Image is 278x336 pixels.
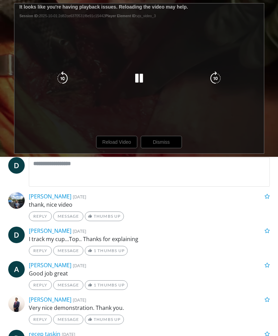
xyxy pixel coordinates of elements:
p: thank, nice video [29,200,270,209]
a: A [8,261,25,278]
a: [PERSON_NAME] [29,227,71,235]
small: [DATE] [73,194,86,200]
a: Message [53,246,83,256]
small: [DATE] [73,262,86,269]
span: 1 [94,248,96,253]
a: [PERSON_NAME] [29,193,71,200]
p: I track my cup...Top.. Thanks for explaining [29,235,270,243]
a: Thumbs Up [85,212,124,221]
a: Message [53,315,83,324]
small: [DATE] [73,297,86,303]
p: Good job great [29,269,270,278]
a: Reply [29,280,52,290]
small: [DATE] [73,228,86,234]
a: D [8,157,25,174]
a: Message [53,212,83,221]
a: D [8,227,25,243]
a: 1 Thumbs Up [85,246,128,256]
a: Reply [29,246,52,256]
a: Reply [29,212,52,221]
a: Reply [29,315,52,324]
span: 1 [94,282,96,288]
img: Avatar [8,192,25,209]
a: Thumbs Up [85,315,124,324]
a: Message [53,280,83,290]
a: 1 Thumbs Up [85,280,128,290]
p: Very nice demonstration. Thank you. [29,304,270,312]
img: Avatar [8,295,25,312]
a: [PERSON_NAME] [29,296,71,303]
a: [PERSON_NAME] [29,261,71,269]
